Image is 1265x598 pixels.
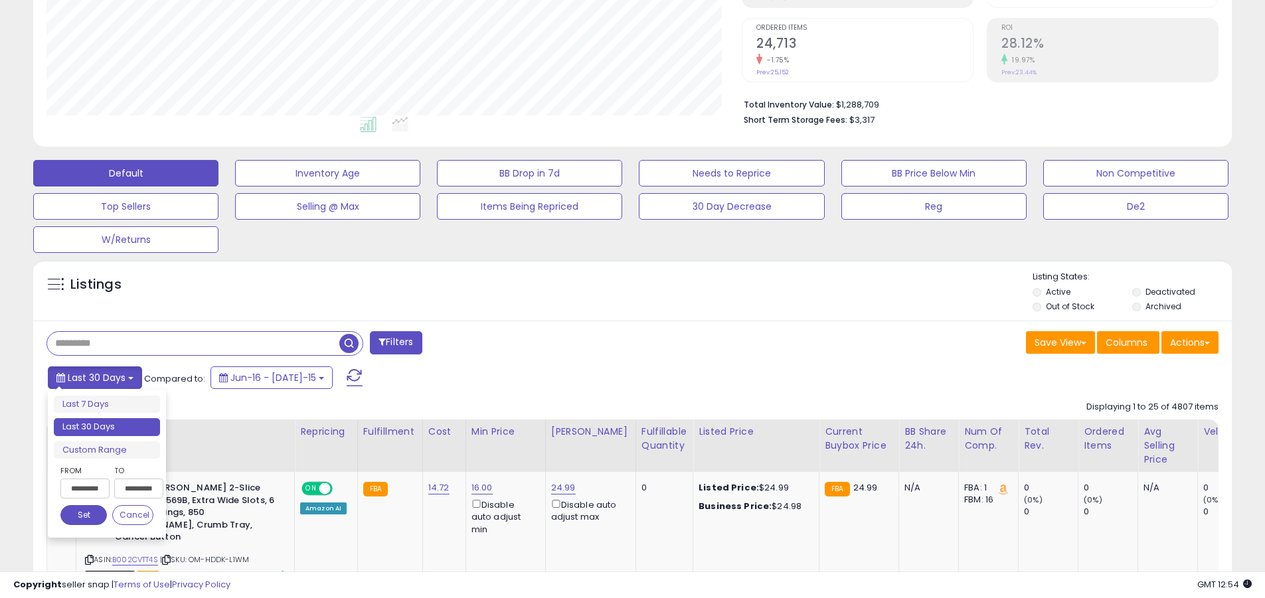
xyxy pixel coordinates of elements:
label: To [114,464,153,477]
button: Top Sellers [33,193,218,220]
button: Non Competitive [1043,160,1228,187]
button: Needs to Reprice [639,160,824,187]
span: ROI [1001,25,1218,32]
small: (0%) [1203,494,1222,505]
button: W/Returns [33,226,218,253]
b: Business Price: [699,500,772,512]
span: Jun-16 - [DATE]-15 [230,371,316,384]
div: 0 [1203,482,1257,494]
span: Ordered Items [756,25,973,32]
div: 0 [1024,506,1078,518]
div: Current Buybox Price [825,425,893,453]
small: -1.75% [762,55,789,65]
a: 14.72 [428,481,450,494]
small: Prev: 25,152 [756,68,789,76]
span: All listings that are currently out of stock and unavailable for purchase on Amazon [85,571,135,582]
span: 2025-08-15 12:54 GMT [1197,578,1252,591]
button: Inventory Age [235,160,420,187]
small: FBA [363,482,388,496]
div: Title [82,425,289,439]
button: De2 [1043,193,1228,220]
b: Listed Price: [699,481,759,494]
span: OFF [331,483,352,494]
button: 30 Day Decrease [639,193,824,220]
small: (0%) [1024,494,1043,505]
b: Total Inventory Value: [744,99,834,110]
span: FBA [137,571,159,582]
span: | SKU: OM-HDDK-L1WM [160,554,249,565]
small: Prev: 23.44% [1001,68,1037,76]
p: Listing States: [1033,271,1232,283]
li: $1,288,709 [744,96,1209,112]
button: Actions [1161,331,1219,354]
div: BB Share 24h. [904,425,953,453]
span: ON [303,483,319,494]
div: [PERSON_NAME] [551,425,630,439]
button: Items Being Repriced [437,193,622,220]
label: Deactivated [1145,286,1195,297]
b: BLACK+[PERSON_NAME] 2-Slice Toaster, T2569B, Extra Wide Slots, 6 Shade Settings, 850 [PERSON_NAME... [115,482,276,547]
div: Disable auto adjust max [551,497,626,523]
button: Columns [1097,331,1159,354]
span: Last 30 Days [68,371,126,384]
div: N/A [1143,482,1187,494]
button: Save View [1026,331,1095,354]
label: From [60,464,107,477]
div: Num of Comp. [964,425,1013,453]
span: 24.99 [853,481,878,494]
h2: 24,713 [756,36,973,54]
strong: Copyright [13,578,62,591]
label: Archived [1145,301,1181,312]
li: Last 30 Days [54,418,160,436]
button: Reg [841,193,1027,220]
label: Active [1046,286,1070,297]
span: $3,317 [849,113,875,126]
div: Fulfillment [363,425,417,439]
div: Total Rev. [1024,425,1072,453]
button: Set [60,505,107,525]
div: 0 [1084,482,1138,494]
span: Compared to: [144,372,205,385]
li: Last 7 Days [54,396,160,413]
div: 0 [1084,506,1138,518]
div: Avg Selling Price [1143,425,1192,467]
h5: Listings [70,275,122,294]
div: FBM: 16 [964,494,1008,506]
div: 0 [1024,482,1078,494]
a: Privacy Policy [172,578,230,591]
button: Cancel [112,505,153,525]
button: Default [33,160,218,187]
div: N/A [904,482,948,494]
a: Terms of Use [114,578,170,591]
h2: 28.12% [1001,36,1218,54]
b: Short Term Storage Fees: [744,114,847,125]
div: Ordered Items [1084,425,1132,453]
div: Velocity [1203,425,1252,439]
div: Cost [428,425,460,439]
button: Selling @ Max [235,193,420,220]
span: Columns [1106,336,1147,349]
li: Custom Range [54,441,160,459]
div: $24.99 [699,482,809,494]
div: Listed Price [699,425,813,439]
small: (0%) [1084,494,1102,505]
div: Repricing [300,425,352,439]
div: 0 [1203,506,1257,518]
div: $24.98 [699,500,809,512]
a: 24.99 [551,481,576,494]
small: 19.97% [1007,55,1035,65]
div: Fulfillable Quantity [641,425,687,453]
label: Out of Stock [1046,301,1094,312]
button: Filters [370,331,422,354]
a: B002CVTT4S [112,554,158,565]
a: 16.00 [471,481,493,494]
small: FBA [825,482,849,496]
div: Min Price [471,425,540,439]
button: BB Price Below Min [841,160,1027,187]
div: 0 [641,482,683,494]
div: FBA: 1 [964,482,1008,494]
div: Disable auto adjust min [471,497,535,536]
button: Jun-16 - [DATE]-15 [211,366,333,389]
button: Last 30 Days [48,366,142,389]
div: Displaying 1 to 25 of 4807 items [1086,401,1219,413]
